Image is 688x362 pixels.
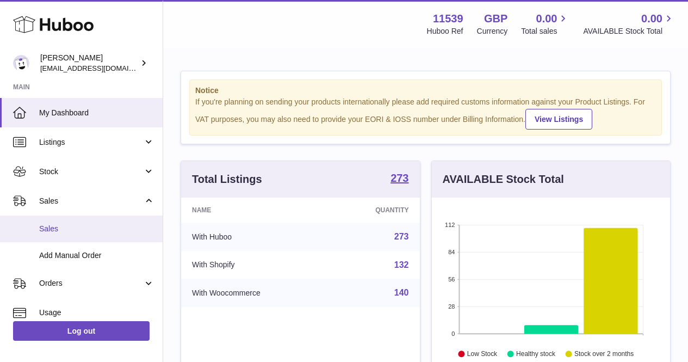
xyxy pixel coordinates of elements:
a: 0.00 AVAILABLE Stock Total [583,11,675,36]
span: AVAILABLE Stock Total [583,26,675,36]
text: Healthy stock [516,350,556,358]
strong: 11539 [433,11,463,26]
text: 84 [448,249,455,255]
div: Huboo Ref [427,26,463,36]
strong: Notice [195,85,656,96]
h3: AVAILABLE Stock Total [443,172,564,187]
span: Orders [39,278,143,289]
a: 132 [394,260,409,269]
text: 56 [448,276,455,283]
strong: GBP [484,11,507,26]
text: 0 [451,330,455,337]
h3: Total Listings [192,172,262,187]
span: Sales [39,224,154,234]
a: Log out [13,321,150,341]
span: Listings [39,137,143,148]
td: With Shopify [181,251,329,279]
div: If you're planning on sending your products internationally please add required customs informati... [195,97,656,130]
a: 273 [391,173,408,186]
div: [PERSON_NAME] [40,53,138,73]
text: 28 [448,303,455,310]
span: Sales [39,196,143,206]
span: Total sales [521,26,569,36]
span: Add Manual Order [39,250,154,261]
text: 112 [445,222,455,228]
span: My Dashboard [39,108,154,118]
a: 0.00 Total sales [521,11,569,36]
a: View Listings [525,109,592,130]
a: 140 [394,288,409,297]
th: Name [181,198,329,223]
th: Quantity [329,198,419,223]
td: With Huboo [181,223,329,251]
img: alperaslan1535@gmail.com [13,55,29,71]
strong: 273 [391,173,408,183]
td: With Woocommerce [181,279,329,307]
text: Stock over 2 months [574,350,634,358]
span: 0.00 [641,11,662,26]
a: 273 [394,232,409,241]
span: Stock [39,167,143,177]
span: Usage [39,308,154,318]
div: Currency [477,26,508,36]
span: 0.00 [536,11,557,26]
span: [EMAIL_ADDRESS][DOMAIN_NAME] [40,64,160,72]
text: Low Stock [467,350,497,358]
